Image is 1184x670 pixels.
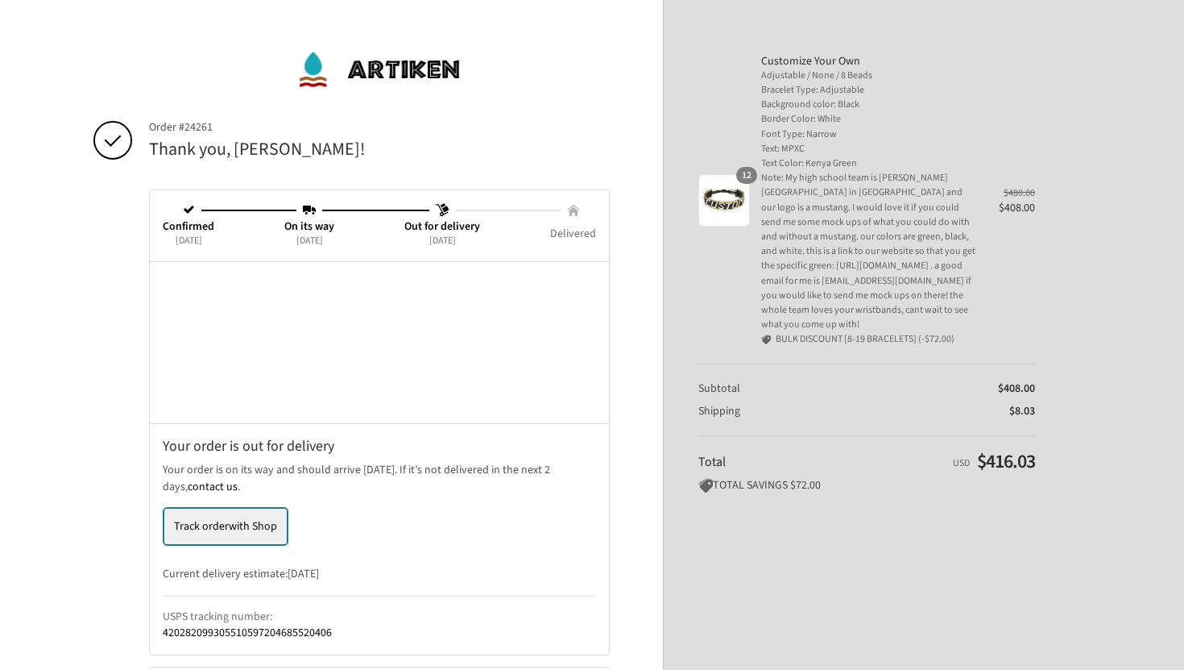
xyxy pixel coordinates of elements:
[761,69,976,83] span: Adjustable / None / 8 Beads
[297,45,462,94] img: ArtiKen
[761,54,976,69] span: Customize Your Own
[163,507,288,546] button: Track orderwith Shop
[163,219,214,234] span: Confirmed
[150,262,609,423] div: Google map displaying pin point of shipping address: Charlotte, North Carolina
[176,234,202,248] span: [DATE]
[790,477,821,493] span: $72.00
[761,127,976,142] span: Font Type: Narrow
[288,566,319,583] strong: [DATE]
[188,479,238,495] a: contact us
[229,518,277,535] span: with Shop
[284,219,334,234] span: On its way
[163,625,332,641] a: 420282099305510597204685520406
[761,171,976,332] span: Note: My high school team is [PERSON_NAME][GEOGRAPHIC_DATA] in [GEOGRAPHIC_DATA] and our logo is ...
[698,381,884,396] th: Subtotal
[404,219,480,234] span: Out for delivery
[174,518,277,535] span: Track order
[429,234,456,248] span: [DATE]
[163,437,596,456] h2: Your order is out for delivery
[999,200,1035,216] span: $408.00
[761,98,976,112] span: Background color: Black
[698,174,750,226] img: Customize Your Own - Adjustable / None / 8 Beads
[1004,186,1035,200] del: $480.00
[149,120,610,135] span: Order #24261
[163,609,272,625] strong: USPS tracking number:
[296,234,323,248] span: [DATE]
[977,447,1035,476] span: $416.03
[953,456,970,470] span: USD
[761,112,976,127] span: Border Color: White
[761,83,976,98] span: Bracelet Type: Adjustable
[1009,403,1035,419] span: $8.03
[761,142,976,156] span: Text: MPXC
[698,403,740,419] span: Shipping
[736,167,757,184] span: 12
[698,477,788,493] span: TOTAL SAVINGS
[163,462,596,496] p: Your order is on its way and should arrive [DATE]. If it’s not delivered in the next 2 days, .
[150,262,610,423] iframe: Google map displaying pin point of shipping address: Charlotte, North Carolina
[776,332,954,347] span: BULK DISCOUNT [8-19 BRACELETS] (-$72.00)
[550,227,596,241] span: Delivered
[698,453,726,471] span: Total
[998,381,1035,397] span: $408.00
[163,566,596,583] p: Current delivery estimate:
[761,156,976,171] span: Text Color: Kenya Green
[149,138,610,161] h2: Thank you, [PERSON_NAME]!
